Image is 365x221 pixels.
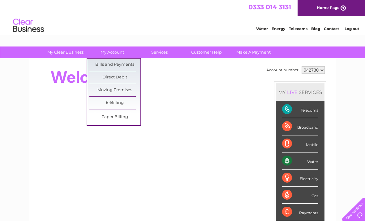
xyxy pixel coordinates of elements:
[89,84,140,96] a: Moving Premises
[40,46,91,58] a: My Clear Business
[286,89,299,95] div: LIVE
[228,46,279,58] a: Make A Payment
[272,26,285,31] a: Energy
[282,170,318,187] div: Electricity
[87,46,138,58] a: My Account
[311,26,320,31] a: Blog
[282,135,318,152] div: Mobile
[13,16,44,35] img: logo.png
[89,97,140,109] a: E-Billing
[134,46,185,58] a: Services
[282,187,318,204] div: Gas
[282,101,318,118] div: Telecoms
[89,59,140,71] a: Bills and Payments
[282,204,318,220] div: Payments
[37,3,329,30] div: Clear Business is a trading name of Verastar Limited (registered in [GEOGRAPHIC_DATA] No. 3667643...
[265,65,300,75] td: Account number
[256,26,268,31] a: Water
[324,26,339,31] a: Contact
[181,46,232,58] a: Customer Help
[89,71,140,84] a: Direct Debit
[345,26,359,31] a: Log out
[289,26,307,31] a: Telecoms
[89,111,140,123] a: Paper Billing
[282,152,318,170] div: Water
[248,3,291,11] a: 0333 014 3131
[282,118,318,135] div: Broadband
[276,83,324,101] div: MY SERVICES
